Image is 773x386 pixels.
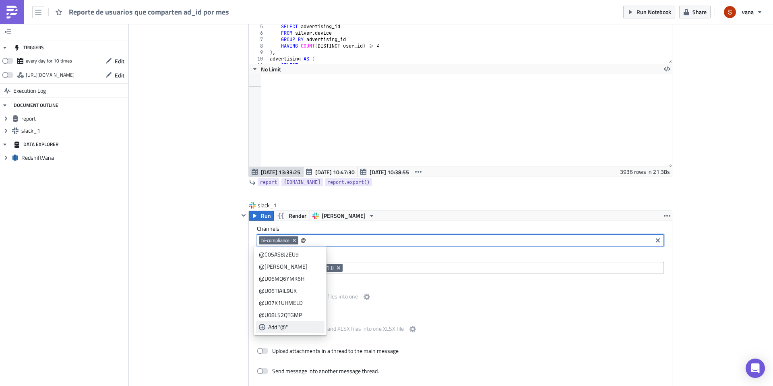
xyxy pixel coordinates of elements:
div: 9 [249,49,268,56]
strong: 📝 Reporte de usuarios que comparten advertising_id (mensual) [3,3,176,10]
div: 8 [249,43,268,49]
span: RedshiftVana [21,154,126,161]
span: [DATE] 10:38:55 [370,168,409,176]
button: Share [679,6,711,18]
span: Edit [115,71,124,79]
button: Remove Tag [335,264,343,272]
button: Hide content [239,211,248,220]
div: DOCUMENT OUTLINE [14,98,58,113]
button: vana [719,3,767,21]
label: Attachments [257,252,664,260]
span: bi-compliance [261,237,289,244]
span: Execution Log [13,83,46,98]
div: 5 [249,23,268,30]
div: @C05AS8J2EU9 [259,250,322,259]
button: Remove Tag [291,236,298,244]
button: [DATE] 10:38:55 [358,167,412,177]
div: 3936 rows in 21.38s [620,167,670,177]
span: No Limit [261,65,281,73]
span: Share [692,8,707,16]
img: PushMetrics [6,6,19,19]
div: @U06MQ6YMK6H [259,275,322,283]
span: slack_1 [21,127,126,134]
a: report.export() [325,178,372,186]
span: Reporte de usuarios que comparten ad_id por mes [69,7,230,17]
button: [PERSON_NAME] [310,211,378,221]
span: [DOMAIN_NAME] [284,178,320,186]
a: report [258,178,279,186]
div: Add "@" [268,323,322,331]
span: report [260,178,277,186]
div: Open Intercom Messenger [746,359,765,378]
button: Combine separate PDF files into one [362,292,372,302]
button: [DATE] 10:47:30 [303,167,358,177]
span: report [21,115,126,122]
div: @[PERSON_NAME] [259,263,322,271]
span: vana [742,8,754,16]
button: Render [273,211,310,221]
label: Combine separate CSV and XLSX files into one XLSX file [257,324,418,334]
div: @U06TJAJL9UK [259,287,322,295]
div: https://pushmetrics.io/api/v1/report/zBL2KKmlKY/webhook?token=90c08d1f3e8e44e6a13e4a6f45ff36f9 [26,69,74,81]
label: Channels [257,225,664,232]
span: [DATE] 10:47:30 [315,168,355,176]
label: Merge CSV [257,312,664,319]
span: Run [261,211,271,221]
span: Run Notebook [637,8,671,16]
div: @U08LS2QTGMP [259,311,322,319]
div: @U07K1UHMELD [259,299,322,307]
span: [DATE] 13:33:25 [261,168,300,176]
div: DATA EXPLORER [14,137,58,152]
span: slack_1 [258,201,290,209]
span: Render [289,211,306,221]
span: Edit [115,57,124,65]
ul: selectable options [254,246,327,335]
button: No Limit [249,64,284,74]
div: TRIGGERS [14,40,44,55]
label: Send message into another message thread. [257,367,380,375]
button: Combine separate CSV and XLSX files into one XLSX file [408,324,418,334]
button: Run [249,211,274,221]
img: Avatar [723,5,737,19]
div: every day for 10 times [26,55,72,67]
a: [DOMAIN_NAME] [281,178,323,186]
button: Edit [101,55,128,67]
body: Rich Text Area. Press ALT-0 for help. [3,3,403,19]
button: Edit [101,69,128,81]
button: Clear selected items [653,236,663,245]
div: 6 [249,30,268,36]
span: report.export() [327,178,370,186]
label: Merge PDF [257,280,664,287]
div: 7 [249,36,268,43]
label: Upload attachments in a thread to the main message [257,347,399,355]
div: 11 [249,62,268,69]
button: Run Notebook [623,6,675,18]
button: [DATE] 13:33:25 [249,167,304,177]
div: 10 [249,56,268,62]
span: [PERSON_NAME] [322,211,366,221]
